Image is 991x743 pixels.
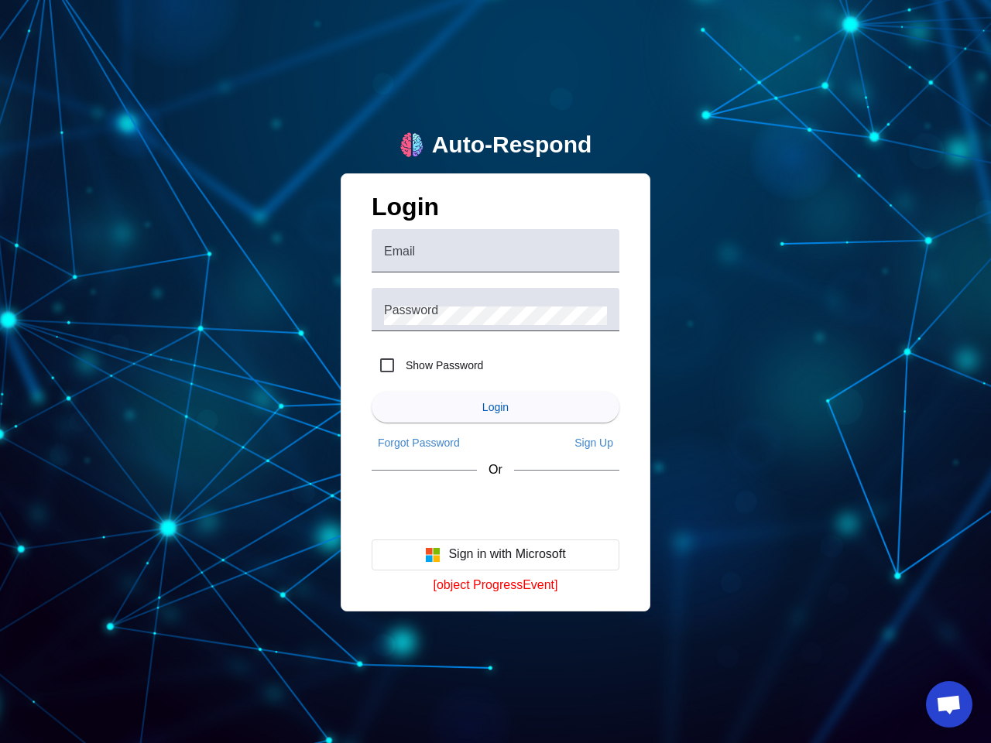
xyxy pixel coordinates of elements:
div: Auto-Respond [432,132,592,159]
img: Microsoft logo [425,547,441,563]
button: Login [372,392,619,423]
h1: Login [372,193,619,229]
span: Or [489,463,502,477]
mat-label: Password [384,303,438,317]
mat-label: Email [384,245,415,258]
iframe: Sign in with Google Button [364,491,627,526]
div: [object ProgressEvent] [372,578,619,592]
a: Open chat [926,681,972,728]
a: logoAuto-Respond [399,132,592,159]
label: Show Password [403,358,483,373]
span: Sign Up [574,437,613,449]
button: Sign in with Microsoft [372,539,619,570]
img: logo [399,132,424,157]
span: Login [482,401,509,413]
span: Forgot Password [378,437,460,449]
